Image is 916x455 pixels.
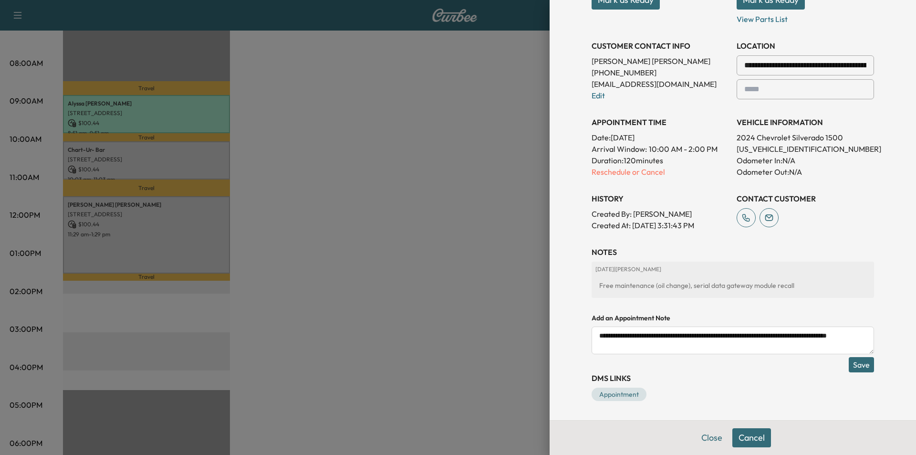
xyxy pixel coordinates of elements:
[649,143,718,155] span: 10:00 AM - 2:00 PM
[737,40,874,52] h3: LOCATION
[737,193,874,204] h3: CONTACT CUSTOMER
[737,132,874,143] p: 2024 Chevrolet Silverado 1500
[592,220,729,231] p: Created At : [DATE] 3:31:43 PM
[592,143,729,155] p: Arrival Window:
[592,313,874,323] h4: Add an Appointment Note
[849,357,874,372] button: Save
[592,166,729,178] p: Reschedule or Cancel
[595,265,870,273] p: [DATE] | [PERSON_NAME]
[737,10,874,25] p: View Parts List
[592,132,729,143] p: Date: [DATE]
[737,166,874,178] p: Odometer Out: N/A
[592,155,729,166] p: Duration: 120 minutes
[592,246,874,258] h3: NOTES
[732,428,771,447] button: Cancel
[592,116,729,128] h3: APPOINTMENT TIME
[695,428,729,447] button: Close
[592,388,646,401] a: Appointment
[592,67,729,78] p: [PHONE_NUMBER]
[592,78,729,90] p: [EMAIL_ADDRESS][DOMAIN_NAME]
[592,372,874,384] h3: DMS Links
[592,193,729,204] h3: History
[592,91,605,100] a: Edit
[595,277,870,294] div: Free maintenance (oil change), serial data gateway module recall
[592,55,729,67] p: [PERSON_NAME] [PERSON_NAME]
[737,155,874,166] p: Odometer In: N/A
[737,116,874,128] h3: VEHICLE INFORMATION
[592,208,729,220] p: Created By : [PERSON_NAME]
[737,143,874,155] p: [US_VEHICLE_IDENTIFICATION_NUMBER]
[592,40,729,52] h3: CUSTOMER CONTACT INFO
